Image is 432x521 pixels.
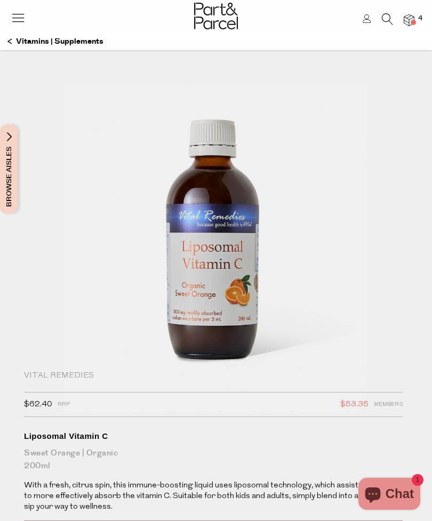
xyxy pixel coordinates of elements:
div: Sweet Orange | Organic 200ml [24,447,403,472]
span: Members [374,398,403,412]
span: 4 [415,14,425,23]
div: Vital Remedies [24,371,403,381]
span: $62.40 [24,398,52,412]
a: 4 [404,14,414,26]
div: Liposomal Vitamin C [24,431,403,442]
img: Part&Parcel [194,3,238,29]
span: RRP [58,398,70,412]
p: With a fresh, citrus spin, this immune-boosting liquid uses liposomal technology, which assists t... [24,480,403,512]
span: $53.35 [340,398,369,412]
img: Liposomal Vitamin C [56,49,376,427]
inbox-online-store-chat: Shopify online store chat [355,478,423,512]
span: Browse Aisles [3,125,15,213]
a: Vitamins | Supplements [7,33,103,51]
